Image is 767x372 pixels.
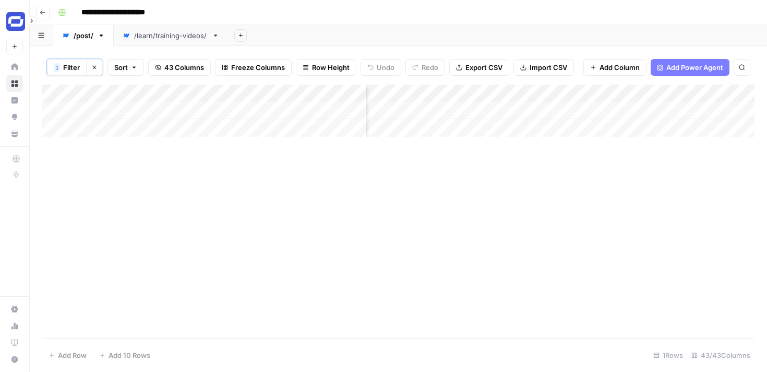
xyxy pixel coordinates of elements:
[6,318,23,334] a: Usage
[651,59,729,76] button: Add Power Agent
[109,350,150,361] span: Add 10 Rows
[55,63,58,72] span: 1
[53,25,114,46] a: /post/
[6,75,23,92] a: Browse
[231,62,285,73] span: Freeze Columns
[405,59,445,76] button: Redo
[58,350,87,361] span: Add Row
[449,59,509,76] button: Export CSV
[148,59,211,76] button: 43 Columns
[114,25,228,46] a: /learn/training-videos/
[93,347,157,364] button: Add 10 Rows
[6,59,23,75] a: Home
[361,59,401,76] button: Undo
[513,59,574,76] button: Import CSV
[583,59,646,76] button: Add Column
[312,62,350,73] span: Row Height
[6,301,23,318] a: Settings
[422,62,438,73] span: Redo
[530,62,567,73] span: Import CSV
[296,59,356,76] button: Row Height
[164,62,204,73] span: 43 Columns
[6,12,25,31] img: Synthesia Logo
[687,347,754,364] div: 43/43 Columns
[215,59,292,76] button: Freeze Columns
[134,30,208,41] div: /learn/training-videos/
[6,92,23,109] a: Insights
[377,62,394,73] span: Undo
[6,125,23,142] a: Your Data
[6,334,23,351] a: Learning Hub
[6,8,23,34] button: Workspace: Synthesia
[114,62,128,73] span: Sort
[42,347,93,364] button: Add Row
[47,59,86,76] button: 1Filter
[666,62,723,73] span: Add Power Agent
[54,63,60,72] div: 1
[63,62,80,73] span: Filter
[107,59,144,76] button: Sort
[74,30,93,41] div: /post/
[6,109,23,125] a: Opportunities
[649,347,687,364] div: 1 Rows
[6,351,23,368] button: Help + Support
[600,62,640,73] span: Add Column
[465,62,502,73] span: Export CSV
